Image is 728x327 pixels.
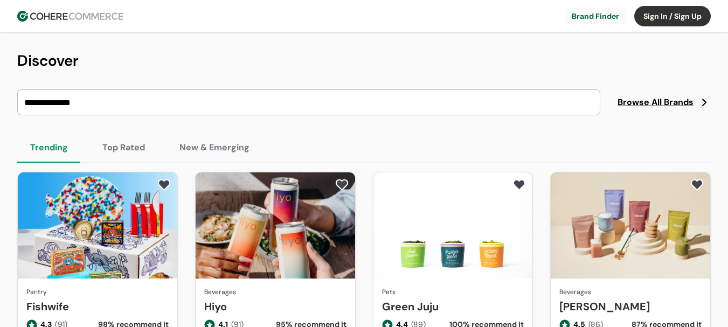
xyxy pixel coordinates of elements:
[618,96,694,109] span: Browse All Brands
[510,177,528,193] button: add to favorite
[382,298,524,315] a: Green Juju
[17,133,81,163] button: Trending
[204,298,346,315] a: Hiyo
[167,133,262,163] button: New & Emerging
[17,11,123,22] img: Cohere Logo
[634,6,711,26] button: Sign In / Sign Up
[333,177,351,193] button: add to favorite
[559,298,702,315] a: [PERSON_NAME]
[89,133,158,163] button: Top Rated
[17,51,79,71] span: Discover
[26,298,169,315] a: Fishwife
[688,177,706,193] button: add to favorite
[618,96,711,109] a: Browse All Brands
[155,177,173,193] button: add to favorite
